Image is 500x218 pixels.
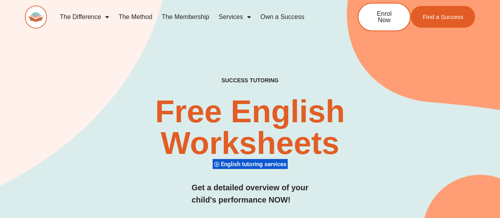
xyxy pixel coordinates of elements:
nav: Menu [55,8,332,26]
a: Own a Success [256,8,309,26]
h3: Get a detailed overview of your child's performance NOW! [192,182,309,206]
span: Enrol Now [370,11,398,23]
a: Find a Success [411,6,475,28]
a: The Method [114,8,157,26]
a: The Difference [55,8,114,26]
h2: Free English Worksheets​ [102,96,398,159]
a: Services [214,8,255,26]
a: The Membership [157,8,214,26]
div: English tutoring services [213,159,288,169]
span: English tutoring services [221,161,289,168]
span: Find a Success [423,14,463,20]
a: Enrol Now [358,3,411,31]
h4: SUCCESS TUTORING​ [183,77,317,84]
